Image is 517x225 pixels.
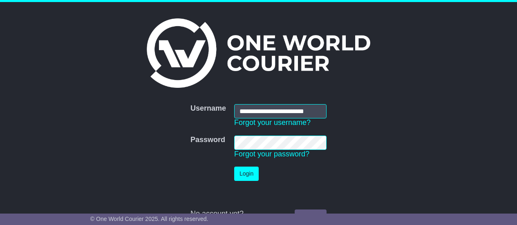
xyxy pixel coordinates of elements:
a: Forgot your password? [234,150,309,158]
img: One World [147,18,370,88]
a: Forgot your username? [234,118,311,127]
label: Password [190,136,225,145]
div: No account yet? [190,209,327,218]
button: Login [234,167,259,181]
label: Username [190,104,226,113]
span: © One World Courier 2025. All rights reserved. [90,216,208,222]
a: Register [295,209,327,224]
